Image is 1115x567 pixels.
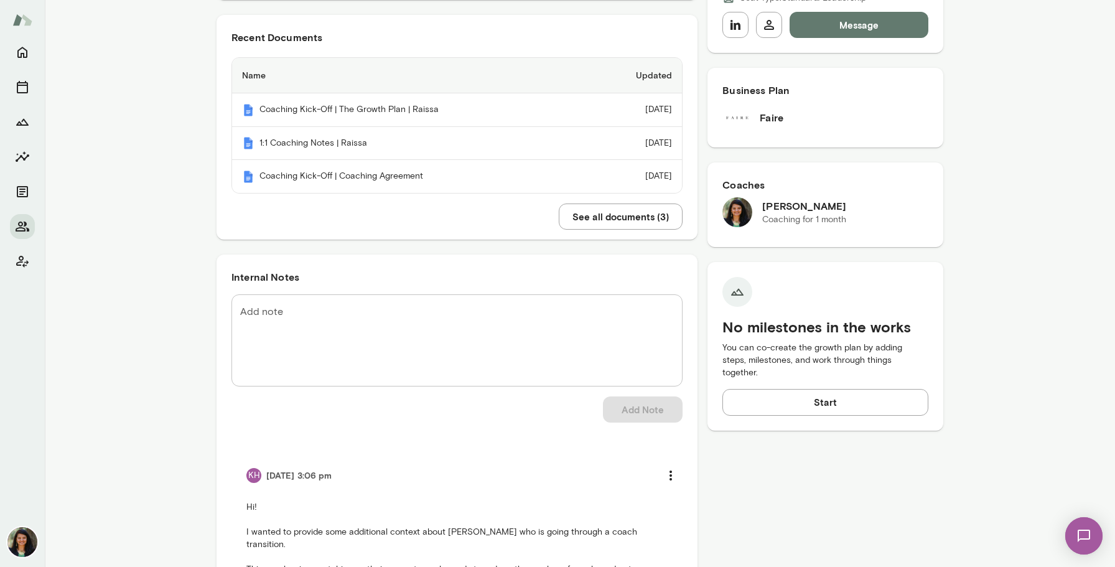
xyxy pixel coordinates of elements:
[590,58,683,93] th: Updated
[760,110,783,125] h6: Faire
[242,171,254,183] img: Mento
[722,317,928,337] h5: No milestones in the works
[762,213,846,226] p: Coaching for 1 month
[590,93,683,127] td: [DATE]
[722,177,928,192] h6: Coaches
[762,199,846,213] h6: [PERSON_NAME]
[7,527,37,557] img: Nina Patel
[10,179,35,204] button: Documents
[12,8,32,32] img: Mento
[10,144,35,169] button: Insights
[232,58,590,93] th: Name
[10,40,35,65] button: Home
[266,469,332,482] h6: [DATE] 3:06 pm
[232,93,590,127] th: Coaching Kick-Off | The Growth Plan | Raissa
[790,12,928,38] button: Message
[10,75,35,100] button: Sessions
[232,160,590,193] th: Coaching Kick-Off | Coaching Agreement
[590,127,683,161] td: [DATE]
[658,462,684,489] button: more
[722,197,752,227] img: Nina Patel
[590,160,683,193] td: [DATE]
[722,389,928,415] button: Start
[232,127,590,161] th: 1:1 Coaching Notes | Raissa
[10,110,35,134] button: Growth Plan
[242,104,254,116] img: Mento
[10,249,35,274] button: Client app
[231,269,683,284] h6: Internal Notes
[242,137,254,149] img: Mento
[722,342,928,379] p: You can co-create the growth plan by adding steps, milestones, and work through things together.
[559,204,683,230] button: See all documents (3)
[722,83,928,98] h6: Business Plan
[10,214,35,239] button: Members
[246,468,261,483] div: KH
[231,30,683,45] h6: Recent Documents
